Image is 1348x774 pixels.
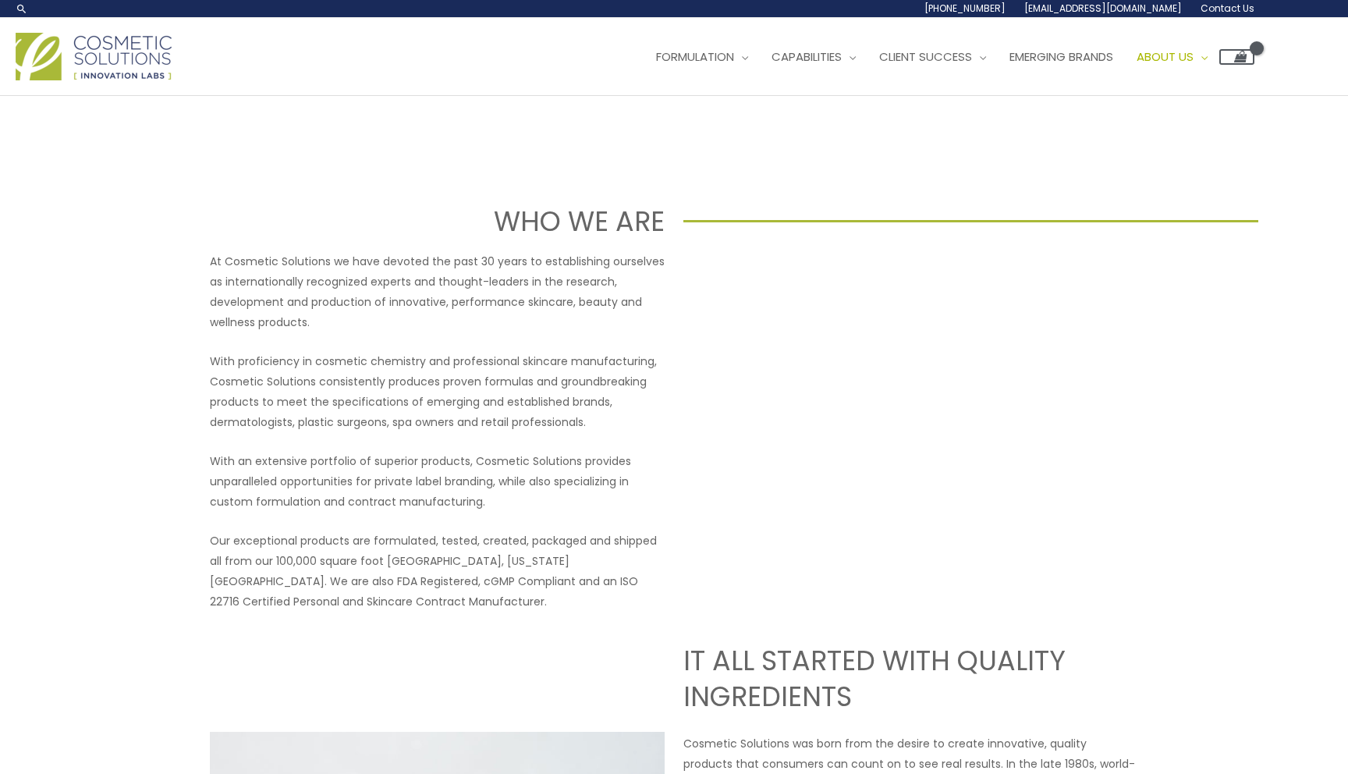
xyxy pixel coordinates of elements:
span: Contact Us [1201,2,1254,15]
a: Search icon link [16,2,28,15]
a: About Us [1125,34,1219,80]
span: Formulation [656,48,734,65]
nav: Site Navigation [633,34,1254,80]
a: Emerging Brands [998,34,1125,80]
span: [PHONE_NUMBER] [924,2,1006,15]
img: Cosmetic Solutions Logo [16,33,172,80]
p: Our exceptional products are formulated, tested, created, packaged and shipped all from our 100,0... [210,531,665,612]
span: Capabilities [772,48,842,65]
span: About Us [1137,48,1194,65]
p: With an extensive portfolio of superior products, Cosmetic Solutions provides unparalleled opport... [210,451,665,512]
p: With proficiency in cosmetic chemistry and professional skincare manufacturing, Cosmetic Solution... [210,351,665,432]
h2: IT ALL STARTED WITH QUALITY INGREDIENTS [683,643,1138,714]
span: Client Success [879,48,972,65]
a: View Shopping Cart, empty [1219,49,1254,65]
a: Capabilities [760,34,867,80]
span: Emerging Brands [1009,48,1113,65]
span: [EMAIL_ADDRESS][DOMAIN_NAME] [1024,2,1182,15]
iframe: Get to know Cosmetic Solutions Private Label Skin Care [683,251,1138,507]
a: Client Success [867,34,998,80]
h1: WHO WE ARE [90,202,665,240]
a: Formulation [644,34,760,80]
p: At Cosmetic Solutions we have devoted the past 30 years to establishing ourselves as internationa... [210,251,665,332]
